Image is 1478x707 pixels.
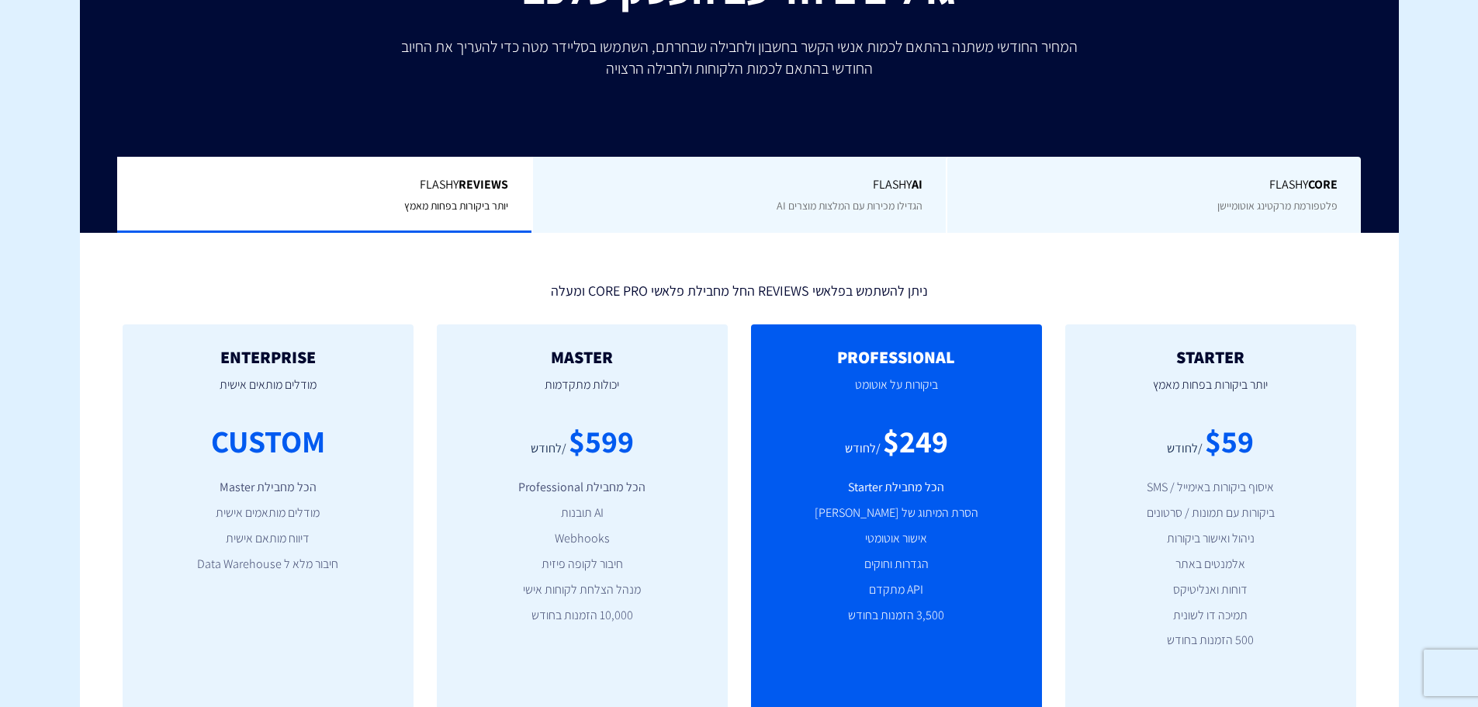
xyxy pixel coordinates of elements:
li: AI תובנות [460,504,704,522]
div: /לחודש [845,440,881,458]
li: איסוף ביקורות באימייל / SMS [1089,479,1333,497]
p: מודלים מותאים אישית [146,366,390,419]
li: מנהל הצלחת לקוחות אישי [460,581,704,599]
li: תמיכה דו לשונית [1089,607,1333,625]
li: הסרת המיתוג של [PERSON_NAME] [774,504,1019,522]
div: /לחודש [531,440,566,458]
p: המחיר החודשי משתנה בהתאם לכמות אנשי הקשר בחשבון ולחבילה שבחרתם, השתמשו בסליידר מטה כדי להעריך את ... [390,36,1089,79]
li: הגדרות וחוקים [774,556,1019,574]
h2: PROFESSIONAL [774,348,1019,366]
li: דוחות ואנליטיקס [1089,581,1333,599]
li: חיבור מלא ל Data Warehouse [146,556,390,574]
li: הכל מחבילת Professional [460,479,704,497]
li: API מתקדם [774,581,1019,599]
b: Core [1308,176,1338,192]
li: דיווח מותאם אישית [146,530,390,548]
div: CUSTOM [211,419,325,463]
h2: MASTER [460,348,704,366]
div: $599 [569,419,634,463]
h2: ENTERPRISE [146,348,390,366]
p: ביקורות על אוטומט [774,366,1019,419]
span: יותר ביקורות בפחות מאמץ [404,199,508,213]
li: 3,500 הזמנות בחודש [774,607,1019,625]
p: יותר ביקורות בפחות מאמץ [1089,366,1333,419]
span: Flashy [971,176,1338,194]
span: הגדילו מכירות עם המלצות מוצרים AI [777,199,922,213]
li: 500 הזמנות בחודש [1089,632,1333,650]
b: AI [912,176,922,192]
div: $249 [883,419,948,463]
li: ניהול ואישור ביקורות [1089,530,1333,548]
div: $59 [1205,419,1254,463]
li: אלמנטים באתר [1089,556,1333,574]
b: REVIEWS [459,176,508,192]
li: ביקורות עם תמונות / סרטונים [1089,504,1333,522]
h2: STARTER [1089,348,1333,366]
li: חיבור לקופה פיזית [460,556,704,574]
span: פלטפורמת מרקטינג אוטומיישן [1217,199,1338,213]
li: 10,000 הזמנות בחודש [460,607,704,625]
div: ניתן להשתמש בפלאשי REVIEWS החל מחבילת פלאשי CORE PRO ומעלה [111,276,1368,301]
p: יכולות מתקדמות [460,366,704,419]
li: אישור אוטומטי [774,530,1019,548]
li: מודלים מותאמים אישית [146,504,390,522]
li: הכל מחבילת Starter [774,479,1019,497]
li: Webhooks [460,530,704,548]
span: Flashy [556,176,923,194]
span: Flashy [140,176,508,194]
li: הכל מחבילת Master [146,479,390,497]
div: /לחודש [1167,440,1203,458]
